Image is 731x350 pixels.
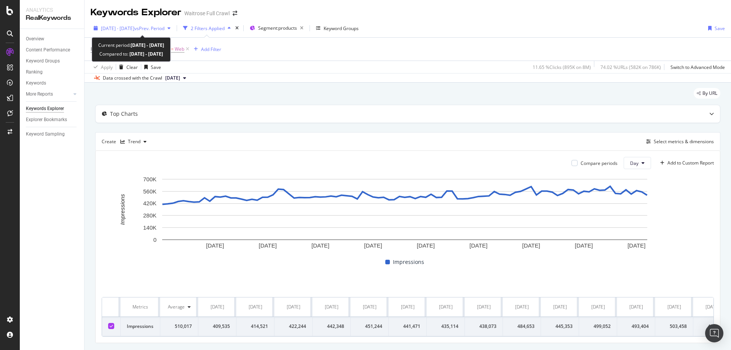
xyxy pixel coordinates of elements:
[26,130,65,138] div: Keyword Sampling
[715,25,725,32] div: Save
[26,116,79,124] a: Explorer Bookmarks
[143,176,156,182] text: 700K
[233,11,237,16] div: arrow-right-arrow-left
[629,304,643,310] div: [DATE]
[206,243,224,249] text: [DATE]
[99,50,163,58] div: Compared to:
[705,324,723,342] div: Open Intercom Messenger
[654,138,714,145] div: Select metrics & dimensions
[116,61,138,73] button: Clear
[141,61,161,73] button: Save
[191,25,225,32] div: 2 Filters Applied
[259,243,277,249] text: [DATE]
[117,136,150,148] button: Trend
[126,64,138,70] div: Clear
[477,304,491,310] div: [DATE]
[26,46,79,54] a: Content Performance
[26,68,43,76] div: Ranking
[657,157,714,169] button: Add to Custom Report
[162,74,189,83] button: [DATE]
[702,91,717,96] span: By URL
[313,22,362,34] button: Keyword Groups
[204,323,230,330] div: 409,535
[667,304,681,310] div: [DATE]
[575,243,593,249] text: [DATE]
[91,6,181,19] div: Keywords Explorer
[591,304,605,310] div: [DATE]
[357,323,382,330] div: 451,244
[110,110,138,118] div: Top Charts
[168,304,185,310] div: Average
[547,323,573,330] div: 445,353
[143,224,156,231] text: 140K
[119,194,126,225] text: Impressions
[325,304,338,310] div: [DATE]
[417,243,435,249] text: [DATE]
[585,323,611,330] div: 499,052
[121,317,160,336] td: Impressions
[469,243,487,249] text: [DATE]
[247,22,306,34] button: Segment:products
[128,51,163,57] b: [DATE] - [DATE]
[471,323,496,330] div: 438,073
[143,212,156,219] text: 280K
[166,323,192,330] div: 510,017
[211,304,224,310] div: [DATE]
[26,79,79,87] a: Keywords
[26,68,79,76] a: Ranking
[522,243,540,249] text: [DATE]
[623,323,649,330] div: 493,404
[509,323,535,330] div: 484,653
[201,46,221,53] div: Add Filter
[143,200,156,207] text: 420K
[401,304,415,310] div: [DATE]
[171,46,174,52] span: =
[26,35,79,43] a: Overview
[661,323,687,330] div: 503,458
[151,64,161,70] div: Save
[26,35,44,43] div: Overview
[128,139,140,144] div: Trend
[127,304,154,310] div: Metrics
[694,88,720,99] div: legacy label
[103,75,162,82] div: Data crossed with the Crawl
[102,136,150,148] div: Create
[705,22,725,34] button: Save
[26,116,67,124] div: Explorer Bookmarks
[581,160,618,166] div: Compare periods
[184,10,230,17] div: Waitrose Full Crawl
[102,175,708,251] svg: A chart.
[26,46,70,54] div: Content Performance
[153,237,156,243] text: 0
[26,6,78,14] div: Analytics
[165,75,180,82] span: 2025 Jul. 26th
[395,323,420,330] div: 441,471
[439,304,453,310] div: [DATE]
[319,323,344,330] div: 442,348
[311,243,329,249] text: [DATE]
[667,161,714,165] div: Add to Custom Report
[258,25,297,31] span: Segment: products
[670,64,725,70] div: Switch to Advanced Mode
[705,304,719,310] div: [DATE]
[180,22,234,34] button: 2 Filters Applied
[131,42,164,48] b: [DATE] - [DATE]
[553,304,567,310] div: [DATE]
[281,323,306,330] div: 422,244
[101,64,113,70] div: Apply
[234,24,240,32] div: times
[26,130,79,138] a: Keyword Sampling
[26,90,53,98] div: More Reports
[699,323,725,330] div: 483,683
[26,105,79,113] a: Keywords Explorer
[630,160,638,166] span: Day
[624,157,651,169] button: Day
[26,14,78,22] div: RealKeywords
[324,25,359,32] div: Keyword Groups
[26,57,79,65] a: Keyword Groups
[98,41,164,50] div: Current period:
[287,304,300,310] div: [DATE]
[627,243,645,249] text: [DATE]
[26,57,60,65] div: Keyword Groups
